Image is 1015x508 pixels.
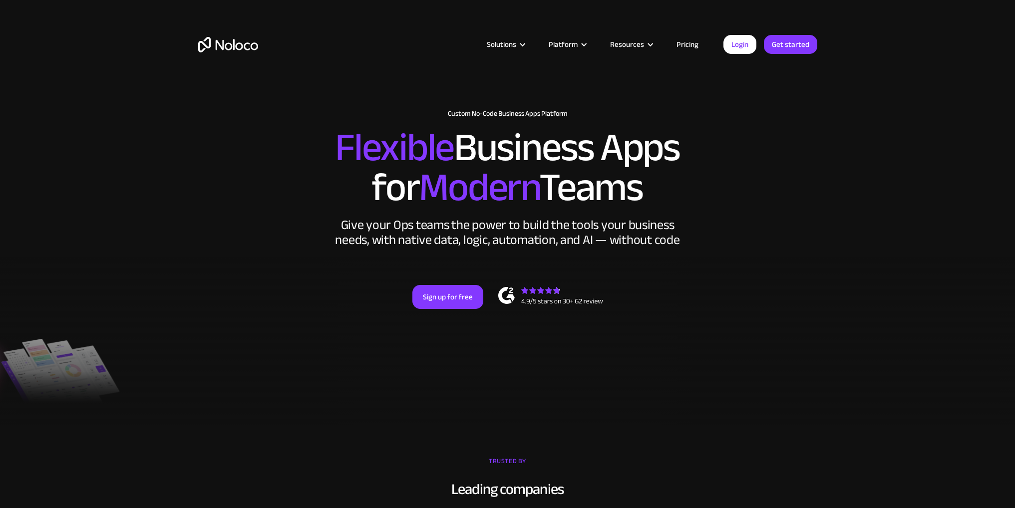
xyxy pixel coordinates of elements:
div: Resources [610,38,644,51]
a: Get started [764,35,817,54]
div: Platform [536,38,598,51]
div: Solutions [474,38,536,51]
h2: Business Apps for Teams [198,128,817,208]
span: Modern [419,150,539,225]
a: Login [723,35,756,54]
div: Platform [549,38,578,51]
div: Resources [598,38,664,51]
a: Pricing [664,38,711,51]
a: home [198,37,258,52]
div: Solutions [487,38,516,51]
h1: Custom No-Code Business Apps Platform [198,110,817,118]
div: Give your Ops teams the power to build the tools your business needs, with native data, logic, au... [333,218,682,248]
a: Sign up for free [412,285,483,309]
span: Flexible [335,110,454,185]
